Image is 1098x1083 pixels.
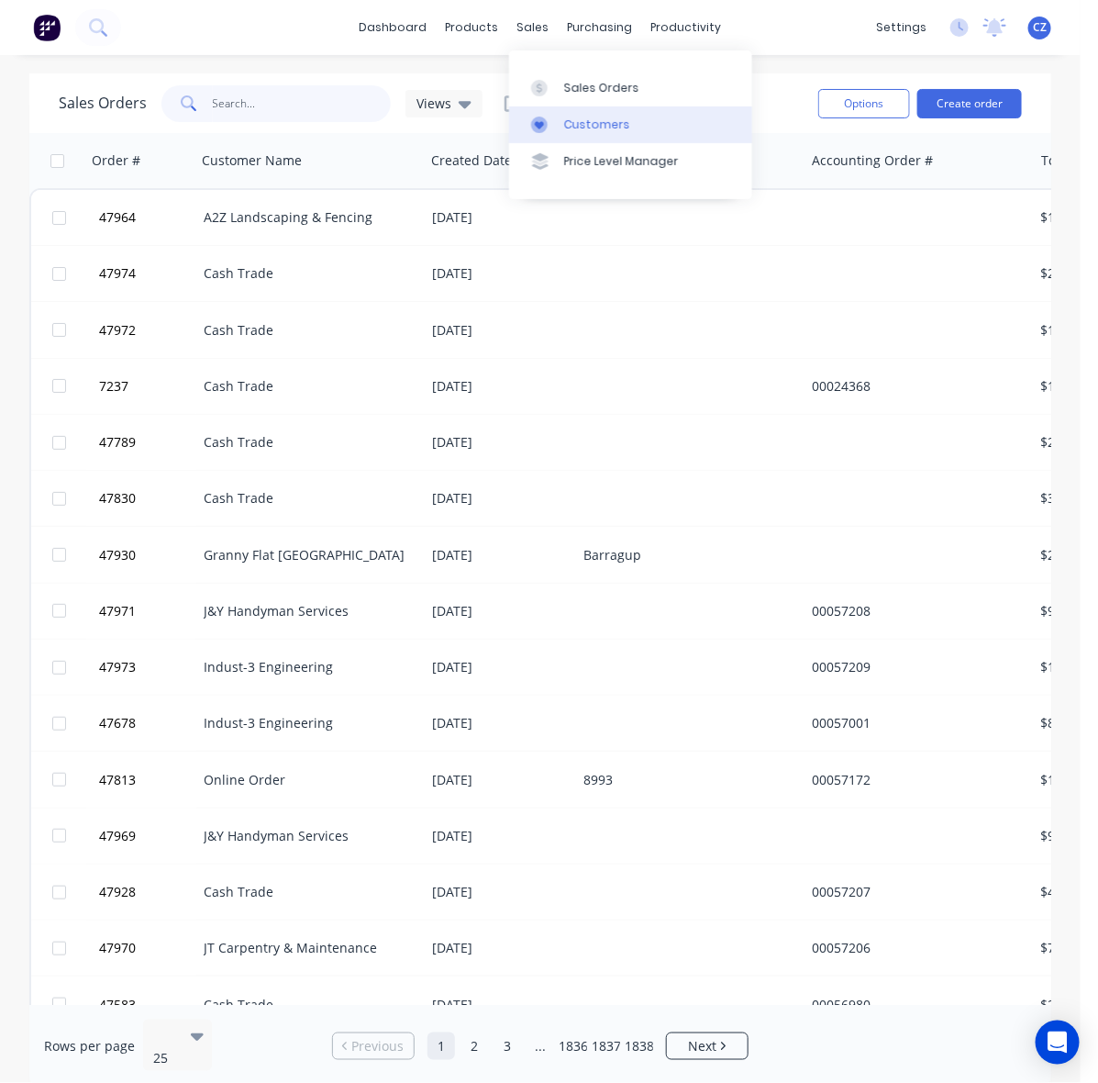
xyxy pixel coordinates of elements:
[204,658,407,676] div: Indust-3 Engineering
[432,433,569,452] div: [DATE]
[99,714,136,732] span: 47678
[432,602,569,620] div: [DATE]
[812,883,1015,901] div: 00057207
[432,377,569,396] div: [DATE]
[564,153,679,170] div: Price Level Manager
[527,1033,554,1060] a: Jump forward
[99,321,136,340] span: 47972
[94,190,204,245] button: 47964
[99,996,136,1014] span: 47583
[33,14,61,41] img: Factory
[204,827,407,845] div: J&Y Handyman Services
[99,771,136,789] span: 47813
[431,151,512,170] div: Created Date
[818,89,910,118] button: Options
[812,377,1015,396] div: 00024368
[94,865,204,920] button: 47928
[564,117,630,133] div: Customers
[204,996,407,1014] div: Cash Trade
[99,264,136,283] span: 47974
[94,977,204,1033] button: 47583
[812,996,1015,1014] div: 00056980
[94,246,204,301] button: 47974
[94,640,204,695] button: 47973
[94,528,204,583] button: 47930
[325,1033,756,1060] ul: Pagination
[99,377,128,396] span: 7237
[812,939,1015,957] div: 00057206
[204,883,407,901] div: Cash Trade
[94,809,204,864] button: 47969
[416,94,451,113] span: Views
[432,208,569,227] div: [DATE]
[626,1033,653,1060] a: Page 1838
[94,696,204,751] button: 47678
[812,658,1015,676] div: 00057209
[509,106,752,143] a: Customers
[1041,151,1090,170] div: Total ($)
[494,1033,521,1060] a: Page 3
[333,1037,414,1055] a: Previous page
[432,714,569,732] div: [DATE]
[350,14,437,41] a: dashboard
[812,771,1015,789] div: 00057172
[508,14,559,41] div: sales
[204,264,407,283] div: Cash Trade
[432,827,569,845] div: [DATE]
[812,714,1015,732] div: 00057001
[204,939,407,957] div: JT Carpentry & Maintenance
[432,939,569,957] div: [DATE]
[432,996,569,1014] div: [DATE]
[92,151,140,170] div: Order #
[564,80,639,96] div: Sales Orders
[1033,19,1047,36] span: CZ
[94,471,204,526] button: 47830
[917,89,1022,118] button: Create order
[427,1033,455,1060] a: Page 1 is your current page
[99,883,136,901] span: 47928
[204,714,407,732] div: Indust-3 Engineering
[432,321,569,340] div: [DATE]
[667,1037,748,1055] a: Next page
[94,415,204,470] button: 47789
[688,1037,716,1055] span: Next
[202,151,302,170] div: Customer Name
[204,321,407,340] div: Cash Trade
[509,143,752,180] a: Price Level Manager
[99,433,136,452] span: 47789
[509,69,752,106] a: Sales Orders
[583,771,787,789] div: 8993
[460,1033,488,1060] a: Page 2
[94,584,204,639] button: 47971
[204,771,407,789] div: Online Order
[99,827,136,845] span: 47969
[99,602,136,620] span: 47971
[99,546,136,564] span: 47930
[352,1037,405,1055] span: Previous
[94,359,204,414] button: 7237
[99,658,136,676] span: 47973
[437,14,508,41] div: products
[432,883,569,901] div: [DATE]
[204,546,407,564] div: Granny Flat [GEOGRAPHIC_DATA]
[94,753,204,808] button: 47813
[560,1033,587,1060] a: Page 1836
[812,151,933,170] div: Accounting Order #
[432,658,569,676] div: [DATE]
[583,546,787,564] div: Barragup
[1036,1021,1080,1065] div: Open Intercom Messenger
[99,208,136,227] span: 47964
[204,377,407,396] div: Cash Trade
[59,95,147,112] h1: Sales Orders
[213,85,392,122] input: Search...
[204,208,407,227] div: A2Z Landscaping & Fencing
[812,602,1015,620] div: 00057208
[432,771,569,789] div: [DATE]
[432,546,569,564] div: [DATE]
[94,921,204,976] button: 47970
[204,602,407,620] div: J&Y Handyman Services
[559,14,642,41] div: purchasing
[153,1049,175,1067] div: 25
[642,14,731,41] div: productivity
[204,433,407,452] div: Cash Trade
